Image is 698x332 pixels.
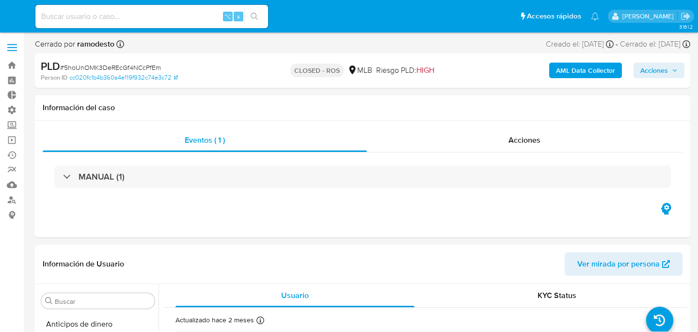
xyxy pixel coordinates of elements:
span: # 5hoUnOMK3DeREcGf4NCcPfEm [60,63,161,72]
span: Riesgo PLD: [376,65,434,76]
div: MLB [348,65,372,76]
a: cc020fc1b4b360a4e119f932c74e3c72 [69,73,178,82]
b: AML Data Collector [556,63,615,78]
button: AML Data Collector [549,63,622,78]
div: MANUAL (1) [54,166,671,188]
input: Buscar [55,297,151,306]
div: Creado el: [DATE] [546,39,614,50]
input: Buscar usuario o caso... [35,10,268,23]
p: juan.calo@mercadolibre.com [622,12,677,21]
button: Ver mirada por persona [565,252,682,276]
span: Eventos ( 1 ) [185,134,225,146]
span: Ver mirada por persona [577,252,660,276]
button: search-icon [244,10,264,23]
button: Buscar [45,297,53,305]
b: Person ID [41,73,67,82]
button: Acciones [634,63,684,78]
h3: MANUAL (1) [79,171,125,182]
span: Accesos rápidos [527,11,581,21]
span: KYC Status [538,290,576,301]
span: Usuario [281,290,309,301]
span: Cerrado por [35,39,114,50]
span: - [616,39,618,50]
h1: Información del caso [43,103,682,113]
b: PLD [41,58,60,74]
span: Acciones [508,134,540,146]
a: Salir [681,11,691,21]
p: Actualizado hace 2 meses [175,315,254,325]
h1: Información de Usuario [43,259,124,269]
span: HIGH [416,65,434,76]
p: CLOSED - ROS [290,64,344,77]
b: ramodesto [75,38,114,50]
div: Cerrado el: [DATE] [620,39,690,50]
span: ⌥ [224,12,231,21]
span: s [237,12,240,21]
a: Notificaciones [591,12,599,20]
span: Acciones [640,63,668,78]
